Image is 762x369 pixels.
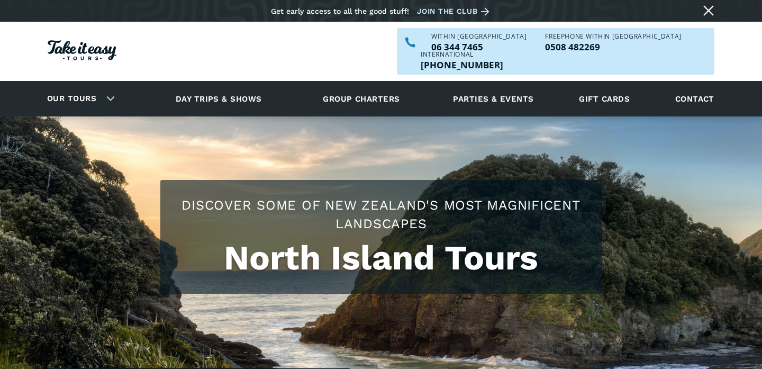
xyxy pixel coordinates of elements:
a: Gift cards [574,84,635,113]
h1: North Island Tours [171,238,592,278]
div: Freephone WITHIN [GEOGRAPHIC_DATA] [545,33,681,40]
a: Parties & events [448,84,539,113]
p: [PHONE_NUMBER] [421,60,503,69]
div: WITHIN [GEOGRAPHIC_DATA] [431,33,527,40]
img: Take it easy Tours logo [48,40,116,60]
a: Close message [700,2,717,19]
p: 06 344 7465 [431,42,527,51]
a: Join the club [417,5,493,18]
div: Get early access to all the good stuff! [271,7,409,15]
a: Group charters [310,84,413,113]
a: Our tours [39,86,104,111]
h2: Discover some of New Zealand's most magnificent landscapes [171,196,592,233]
a: Contact [670,84,720,113]
div: International [421,51,503,58]
a: Day trips & shows [162,84,275,113]
a: Call us freephone within NZ on 0508482269 [545,42,681,51]
a: Call us outside of NZ on +6463447465 [421,60,503,69]
a: Homepage [48,35,116,68]
a: Call us within NZ on 063447465 [431,42,527,51]
p: 0508 482269 [545,42,681,51]
div: Our tours [34,84,123,113]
